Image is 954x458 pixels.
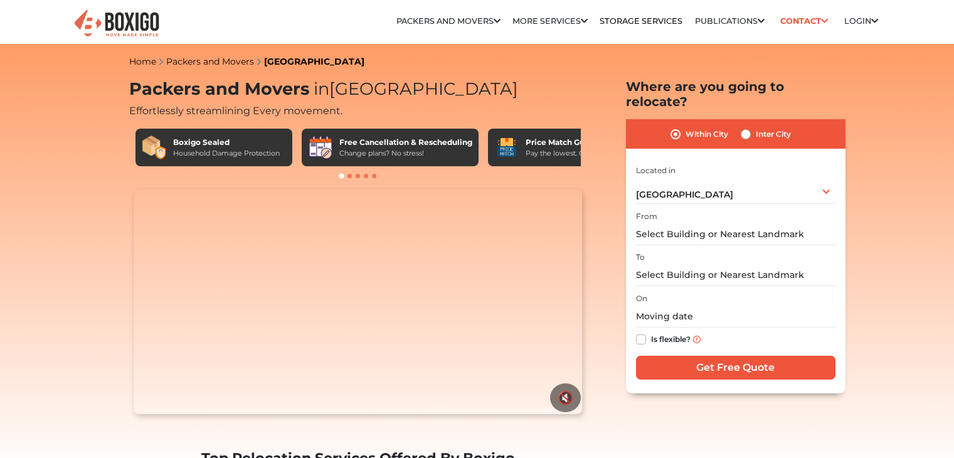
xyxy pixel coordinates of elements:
[173,148,280,159] div: Household Damage Protection
[636,306,835,328] input: Moving date
[339,137,472,148] div: Free Cancellation & Rescheduling
[636,356,835,380] input: Get Free Quote
[651,332,691,345] label: Is flexible?
[129,56,156,67] a: Home
[526,148,621,159] div: Pay the lowest. Guaranteed!
[686,127,728,142] label: Within City
[695,16,765,26] a: Publications
[314,78,329,99] span: in
[636,223,835,245] input: Select Building or Nearest Landmark
[309,78,518,99] span: [GEOGRAPHIC_DATA]
[636,165,676,176] label: Located in
[636,293,647,304] label: On
[636,252,645,263] label: To
[166,56,254,67] a: Packers and Movers
[776,11,832,31] a: Contact
[550,383,581,412] button: 🔇
[73,8,161,39] img: Boxigo
[129,105,342,117] span: Effortlessly streamlining Every movement.
[308,135,333,160] img: Free Cancellation & Rescheduling
[693,336,701,343] img: info
[494,135,519,160] img: Price Match Guarantee
[600,16,682,26] a: Storage Services
[636,264,835,286] input: Select Building or Nearest Landmark
[173,137,280,148] div: Boxigo Sealed
[844,16,878,26] a: Login
[264,56,364,67] a: [GEOGRAPHIC_DATA]
[756,127,791,142] label: Inter City
[339,148,472,159] div: Change plans? No stress!
[636,189,733,200] span: [GEOGRAPHIC_DATA]
[526,137,621,148] div: Price Match Guarantee
[512,16,588,26] a: More services
[134,189,582,414] video: Your browser does not support the video tag.
[626,79,845,109] h2: Where are you going to relocate?
[142,135,167,160] img: Boxigo Sealed
[129,79,587,100] h1: Packers and Movers
[396,16,501,26] a: Packers and Movers
[636,211,657,222] label: From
